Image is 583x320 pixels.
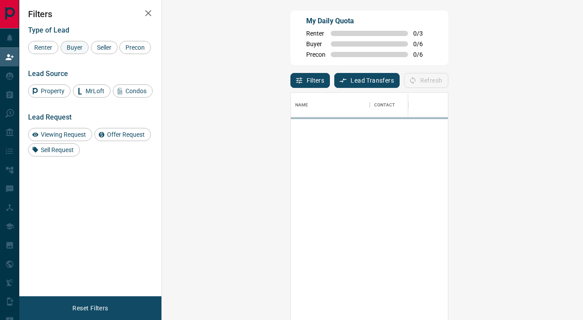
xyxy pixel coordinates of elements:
[28,9,153,19] h2: Filters
[38,146,77,153] span: Sell Request
[94,44,114,51] span: Seller
[67,301,114,316] button: Reset Filters
[413,51,433,58] span: 0 / 6
[104,131,148,138] span: Offer Request
[413,30,433,37] span: 0 / 3
[291,93,370,117] div: Name
[94,128,151,141] div: Offer Request
[119,41,151,54] div: Precon
[61,41,89,54] div: Buyer
[290,73,330,88] button: Filters
[28,128,92,141] div: Viewing Request
[122,44,148,51] span: Precon
[113,84,153,98] div: Condos
[370,93,440,117] div: Contact
[28,84,71,98] div: Property
[295,93,308,117] div: Name
[374,93,395,117] div: Contact
[28,113,72,121] span: Lead Request
[306,40,325,47] span: Buyer
[413,40,433,47] span: 0 / 6
[91,41,118,54] div: Seller
[28,69,68,78] span: Lead Source
[64,44,86,51] span: Buyer
[122,87,150,95] span: Condos
[306,16,433,26] p: My Daily Quota
[28,143,80,156] div: Sell Request
[38,87,68,95] span: Property
[28,26,69,34] span: Type of Lead
[28,41,58,54] div: Renter
[73,84,111,98] div: MrLoft
[82,87,107,95] span: MrLoft
[334,73,400,88] button: Lead Transfers
[31,44,55,51] span: Renter
[306,30,325,37] span: Renter
[38,131,89,138] span: Viewing Request
[306,51,325,58] span: Precon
